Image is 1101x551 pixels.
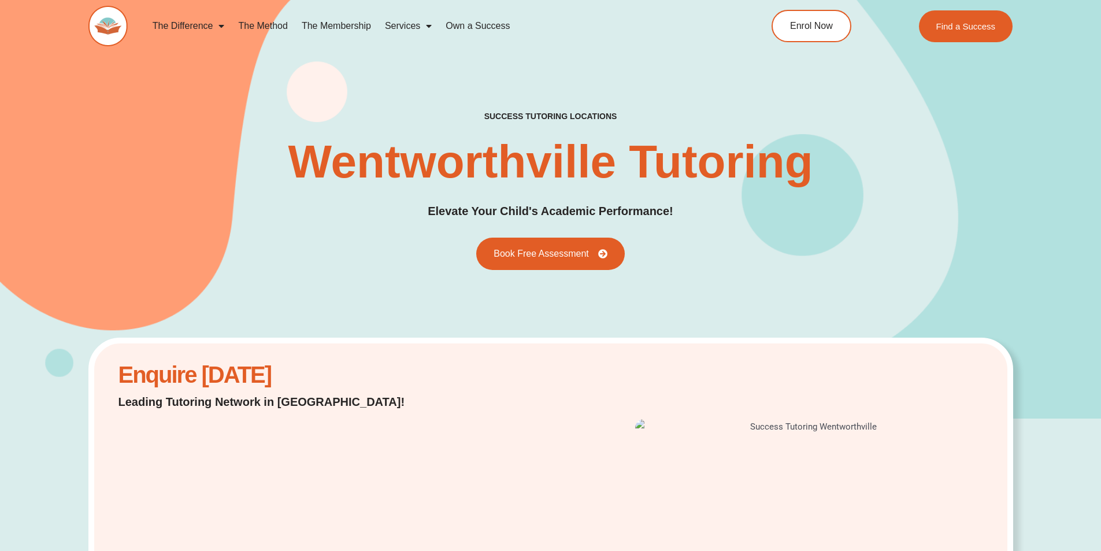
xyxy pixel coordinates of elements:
a: Book Free Assessment [476,238,625,270]
span: Enrol Now [790,21,833,31]
h2: success tutoring locations [484,111,617,121]
span: Book Free Assessment [494,249,589,258]
a: The Difference [146,13,232,39]
span: Find a Success [936,22,996,31]
a: Enrol Now [772,10,851,42]
h2: Elevate Your Child's Academic Performance! [428,202,673,220]
h2: Leading Tutoring Network in [GEOGRAPHIC_DATA]! [118,394,435,410]
h2: Enquire [DATE] [118,368,435,382]
a: The Membership [295,13,378,39]
a: Services [378,13,439,39]
a: Own a Success [439,13,517,39]
a: The Method [231,13,294,39]
a: Find a Success [919,10,1013,42]
nav: Menu [146,13,719,39]
h2: Wentworthville Tutoring [288,139,813,185]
